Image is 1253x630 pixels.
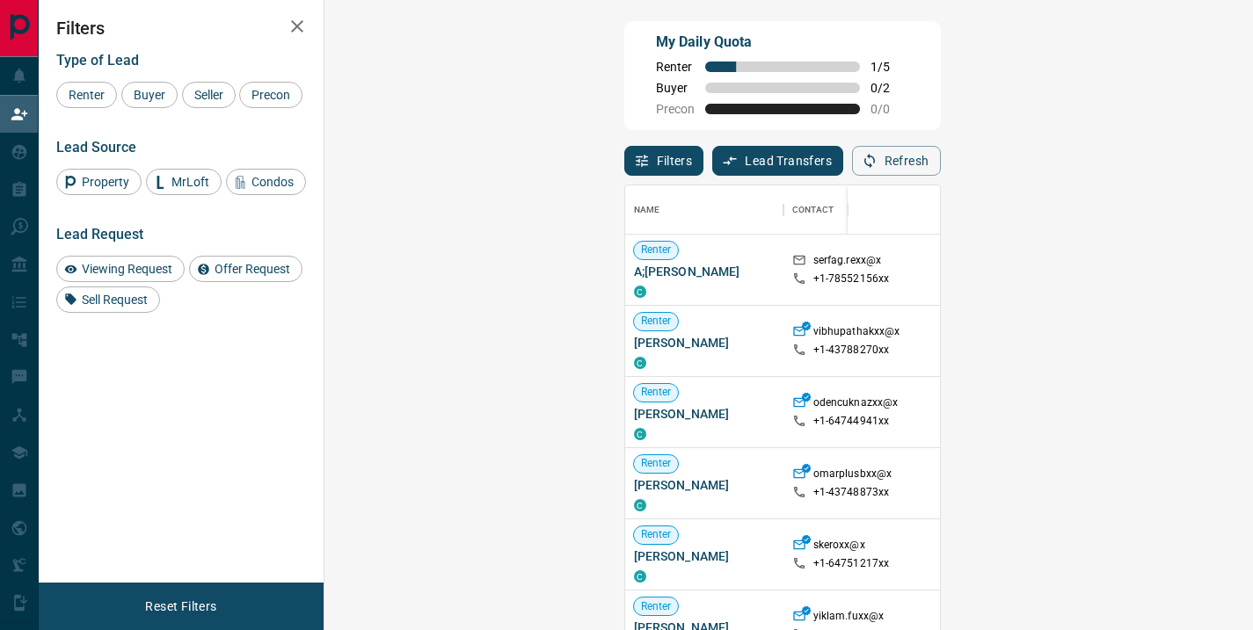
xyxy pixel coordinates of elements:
[813,414,890,429] p: +1- 64744941xx
[245,88,296,102] span: Precon
[813,556,890,571] p: +1- 64751217xx
[56,226,143,243] span: Lead Request
[624,146,704,176] button: Filters
[165,175,215,189] span: MrLoft
[813,272,890,286] p: +1- 78552156xx
[76,293,154,307] span: Sell Request
[656,102,695,116] span: Precon
[56,169,142,195] div: Property
[634,334,775,351] span: [PERSON_NAME]
[634,243,679,257] span: Renter
[239,82,302,108] div: Precon
[813,343,890,358] p: +1- 43788270xx
[871,60,909,74] span: 1 / 5
[813,538,865,556] p: skeroxx@x
[208,262,296,276] span: Offer Request
[182,82,236,108] div: Seller
[813,324,900,343] p: vibhupathakxx@x
[634,476,775,494] span: [PERSON_NAME]
[634,527,679,542] span: Renter
[813,395,899,414] p: odencuknazxx@x
[813,609,885,627] p: yiklam.fuxx@x
[56,139,136,156] span: Lead Source
[634,286,646,298] div: condos.ca
[634,499,646,511] div: condos.ca
[634,405,775,423] span: [PERSON_NAME]
[146,169,222,195] div: MrLoft
[634,570,646,583] div: condos.ca
[634,456,679,471] span: Renter
[871,81,909,95] span: 0 / 2
[62,88,111,102] span: Renter
[813,467,892,485] p: omarplusbxx@x
[656,32,909,53] p: My Daily Quota
[121,82,178,108] div: Buyer
[634,314,679,329] span: Renter
[56,82,117,108] div: Renter
[656,81,695,95] span: Buyer
[76,262,178,276] span: Viewing Request
[625,185,783,235] div: Name
[56,286,160,313] div: Sell Request
[127,88,171,102] span: Buyer
[634,357,646,369] div: condos.ca
[76,175,135,189] span: Property
[634,428,646,440] div: condos.ca
[188,88,229,102] span: Seller
[852,146,941,176] button: Refresh
[634,599,679,614] span: Renter
[813,485,890,500] p: +1- 43748873xx
[634,385,679,400] span: Renter
[792,185,834,235] div: Contact
[226,169,306,195] div: Condos
[56,52,139,69] span: Type of Lead
[134,591,228,621] button: Reset Filters
[712,146,843,176] button: Lead Transfers
[813,253,882,272] p: serfag.rexx@x
[245,175,300,189] span: Condos
[634,263,775,280] span: A;[PERSON_NAME]
[189,256,302,282] div: Offer Request
[634,547,775,565] span: [PERSON_NAME]
[871,102,909,116] span: 0 / 0
[56,256,185,282] div: Viewing Request
[634,185,660,235] div: Name
[56,18,306,39] h2: Filters
[656,60,695,74] span: Renter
